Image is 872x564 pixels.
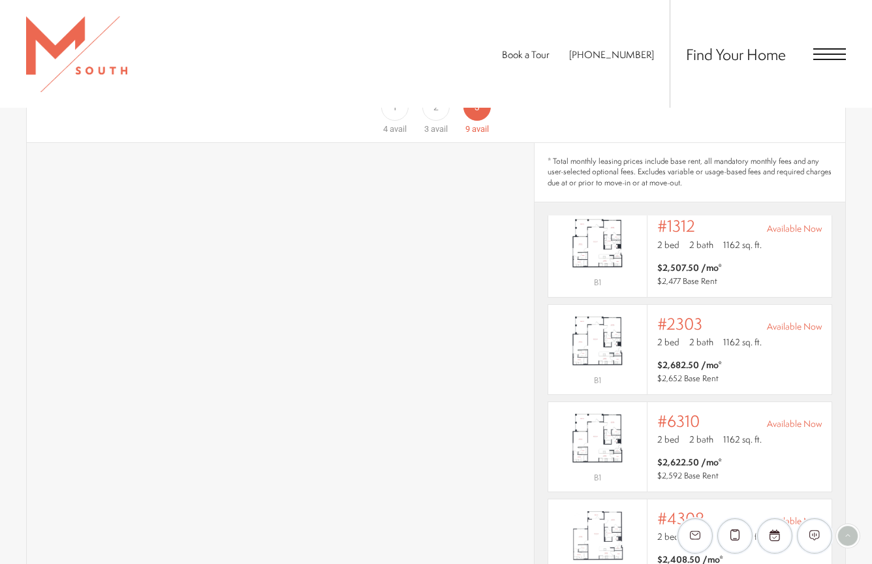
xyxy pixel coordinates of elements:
a: Book a Tour [502,48,550,61]
span: #1312 [657,217,695,235]
a: View #1312 [548,206,832,297]
a: View #6310 [548,401,832,492]
span: 2 bed [657,336,679,349]
span: 4 [383,124,388,134]
span: 2 bath [689,238,713,251]
span: 2 bath [689,433,713,446]
button: Open Menu [813,48,846,60]
span: #2303 [657,315,702,333]
img: MSouth [26,16,127,92]
span: B1 [594,472,601,483]
img: #2303 - 2 bedroom floor plan layout with 2 bathrooms and 1162 square feet [548,310,647,372]
span: Available Now [767,417,822,430]
a: Call Us at 813-570-8014 [569,48,654,61]
span: $2,622.50 /mo* [657,456,722,469]
span: 1162 sq. ft. [723,336,762,349]
img: #6310 - 2 bedroom floor plan layout with 2 bathrooms and 1162 square feet [548,407,647,469]
span: 2 bed [657,530,679,543]
span: 2 bath [689,336,713,349]
img: #1312 - 2 bedroom floor plan layout with 2 bathrooms and 1162 square feet [548,213,647,275]
span: B1 [594,277,601,288]
span: Available Now [767,320,822,333]
a: View #2303 [548,304,832,395]
span: B1 [594,375,601,386]
span: $2,477 Base Rent [657,275,717,287]
span: [PHONE_NUMBER] [569,48,654,61]
span: $2,682.50 /mo* [657,358,722,371]
span: 2 bed [657,433,679,446]
span: * Total monthly leasing prices include base rent, all mandatory monthly fees and any user-selecte... [548,156,832,189]
span: 1162 sq. ft. [723,238,762,251]
a: Find Your Home [686,44,786,65]
span: $2,652 Base Rent [657,373,719,384]
span: #6310 [657,412,700,430]
span: avail [431,124,448,134]
span: Available Now [767,222,822,235]
span: $2,592 Base Rent [657,470,719,481]
span: #4308 [657,509,704,527]
span: 1162 sq. ft. [723,433,762,446]
span: 2 bed [657,238,679,251]
span: avail [390,124,407,134]
span: 3 [424,124,429,134]
span: $2,507.50 /mo* [657,261,722,274]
